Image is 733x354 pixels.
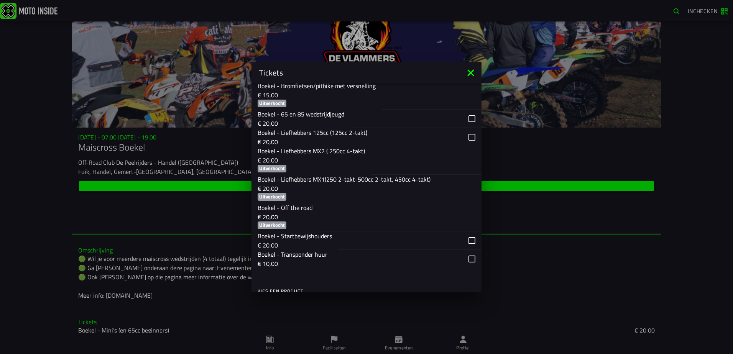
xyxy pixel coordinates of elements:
p: Boekel - 65 en 85 wedstrijdjeugd [258,110,344,119]
p: € 20,00 [258,241,332,250]
p: € 20,00 [258,184,431,193]
p: € 20,00 [258,212,312,221]
p: € 10,00 [258,259,327,268]
ion-text: Kies een product [258,287,303,295]
p: € 15,00 [258,90,376,100]
p: Boekel - Liefhebbers 125cc (125cc 2-takt) [258,128,367,137]
ion-badge: Uitverkocht [258,221,286,229]
p: € 20,00 [258,137,367,146]
ion-badge: Uitverkocht [258,193,286,201]
p: Boekel - Transponder huur [258,250,327,259]
p: Boekel - Off the road [258,203,312,212]
ion-badge: Uitverkocht [258,100,286,107]
p: € 20,00 [258,119,344,128]
ion-badge: Uitverkocht [258,165,286,172]
p: Boekel - Liefhebbers MX2 ( 250cc 4-takt) [258,146,365,156]
ion-title: Tickets [251,67,465,79]
p: Boekel - Liefhebbers MX1(250 2-takt-500cc 2-takt, 450cc 4-takt) [258,175,431,184]
p: Boekel - Bromfietsen/pitbike met versnelling [258,81,376,90]
p: Boekel - Startbewijshouders [258,231,332,241]
p: € 20,00 [258,156,365,165]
